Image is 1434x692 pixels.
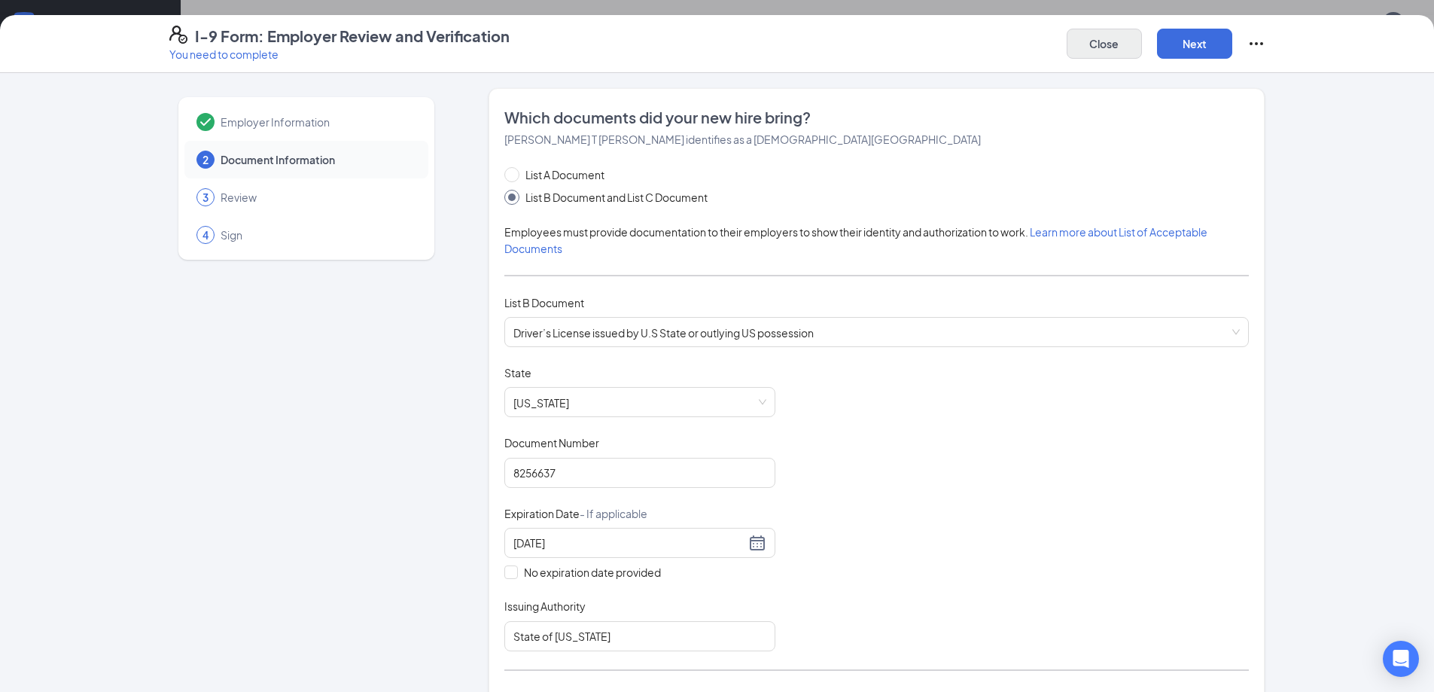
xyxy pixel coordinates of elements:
span: Which documents did your new hire bring? [504,107,1249,128]
span: No expiration date provided [518,564,667,581]
span: Document Information [221,152,413,167]
div: Open Intercom Messenger [1383,641,1419,677]
span: Expiration Date [504,506,647,521]
span: Document Number [504,435,599,450]
span: State [504,365,531,380]
button: Next [1157,29,1232,59]
span: [PERSON_NAME] T [PERSON_NAME] identifies as a [DEMOGRAPHIC_DATA][GEOGRAPHIC_DATA] [504,133,981,146]
input: 04/18/2027 [513,535,745,551]
svg: Ellipses [1247,35,1265,53]
span: Issuing Authority [504,599,586,614]
span: 4 [202,227,209,242]
p: You need to complete [169,47,510,62]
span: Driver’s License issued by U.S State or outlying US possession [513,318,1240,346]
span: 3 [202,190,209,205]
svg: Checkmark [196,113,215,131]
span: Sign [221,227,413,242]
span: Alabama [513,388,766,416]
span: Employer Information [221,114,413,130]
span: Review [221,190,413,205]
h4: I-9 Form: Employer Review and Verification [195,26,510,47]
span: 2 [202,152,209,167]
span: List A Document [519,166,610,183]
svg: FormI9EVerifyIcon [169,26,187,44]
span: List B Document [504,296,584,309]
span: List B Document and List C Document [519,189,714,206]
span: - If applicable [580,507,647,520]
span: Employees must provide documentation to their employers to show their identity and authorization ... [504,225,1207,255]
button: Close [1067,29,1142,59]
